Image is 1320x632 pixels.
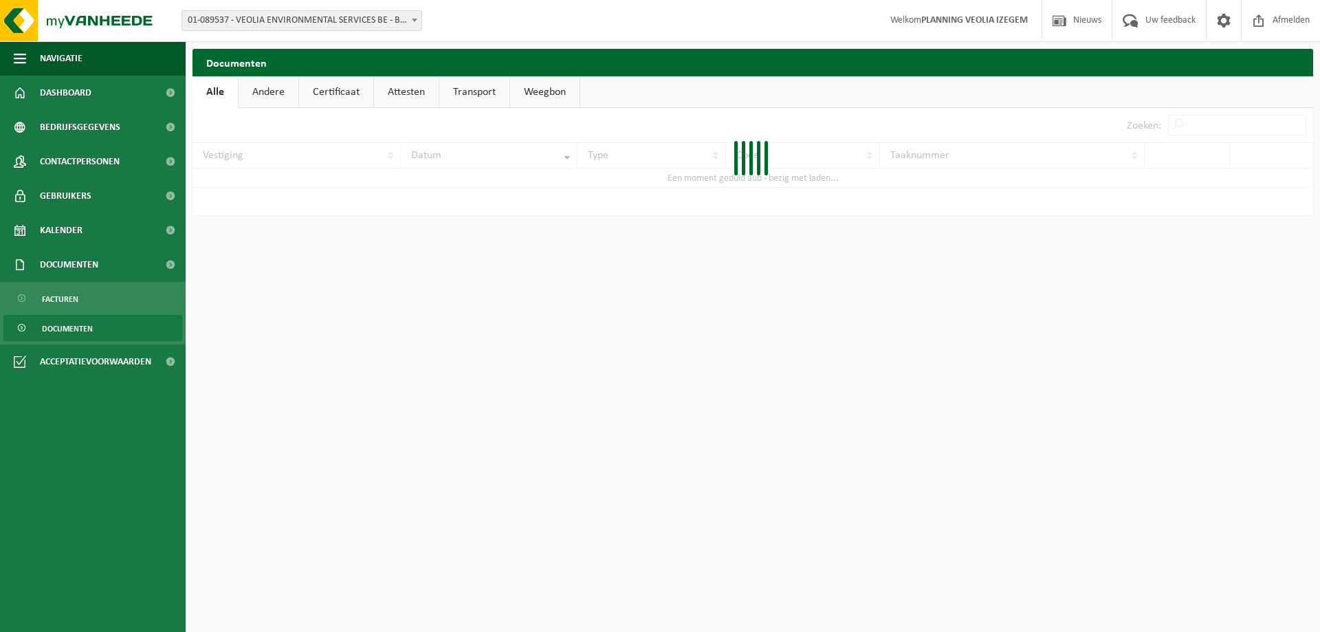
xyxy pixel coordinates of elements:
[40,213,82,248] span: Kalender
[40,41,82,76] span: Navigatie
[239,76,298,108] a: Andere
[40,248,98,282] span: Documenten
[510,76,580,108] a: Weegbon
[42,316,93,342] span: Documenten
[40,110,120,144] span: Bedrijfsgegevens
[182,11,421,30] span: 01-089537 - VEOLIA ENVIRONMENTAL SERVICES BE - BEERSE
[40,76,91,110] span: Dashboard
[181,10,422,31] span: 01-089537 - VEOLIA ENVIRONMENTAL SERVICES BE - BEERSE
[40,345,151,379] span: Acceptatievoorwaarden
[439,76,509,108] a: Transport
[40,144,120,179] span: Contactpersonen
[3,285,182,312] a: Facturen
[374,76,439,108] a: Attesten
[299,76,373,108] a: Certificaat
[192,76,238,108] a: Alle
[40,179,91,213] span: Gebruikers
[42,286,78,312] span: Facturen
[921,15,1028,25] strong: PLANNING VEOLIA IZEGEM
[3,315,182,341] a: Documenten
[192,49,1313,76] h2: Documenten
